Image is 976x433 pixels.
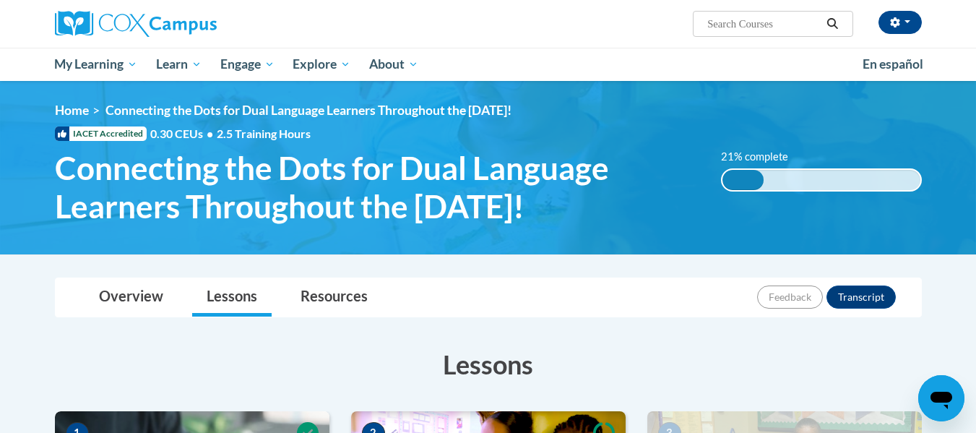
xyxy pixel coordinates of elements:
[706,15,821,33] input: Search Courses
[821,15,843,33] button: Search
[369,56,418,73] span: About
[283,48,360,81] a: Explore
[286,278,382,317] a: Resources
[207,127,213,140] span: •
[55,103,89,118] a: Home
[863,56,923,72] span: En español
[217,127,311,140] span: 2.5 Training Hours
[878,11,922,34] button: Account Settings
[55,127,147,141] span: IACET Accredited
[150,126,217,142] span: 0.30 CEUs
[55,11,329,37] a: Cox Campus
[105,103,511,118] span: Connecting the Dots for Dual Language Learners Throughout the [DATE]!
[721,149,804,165] label: 21% complete
[147,48,211,81] a: Learn
[33,48,943,81] div: Main menu
[156,56,202,73] span: Learn
[54,56,137,73] span: My Learning
[85,278,178,317] a: Overview
[192,278,272,317] a: Lessons
[360,48,428,81] a: About
[722,170,764,190] div: 21% complete
[55,149,700,226] span: Connecting the Dots for Dual Language Learners Throughout the [DATE]!
[220,56,275,73] span: Engage
[211,48,284,81] a: Engage
[46,48,147,81] a: My Learning
[757,286,823,309] button: Feedback
[55,11,217,37] img: Cox Campus
[918,375,964,421] iframe: Button to launch messaging window
[293,56,350,73] span: Explore
[826,286,896,309] button: Transcript
[853,49,933,80] a: En español
[55,346,922,382] h3: Lessons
